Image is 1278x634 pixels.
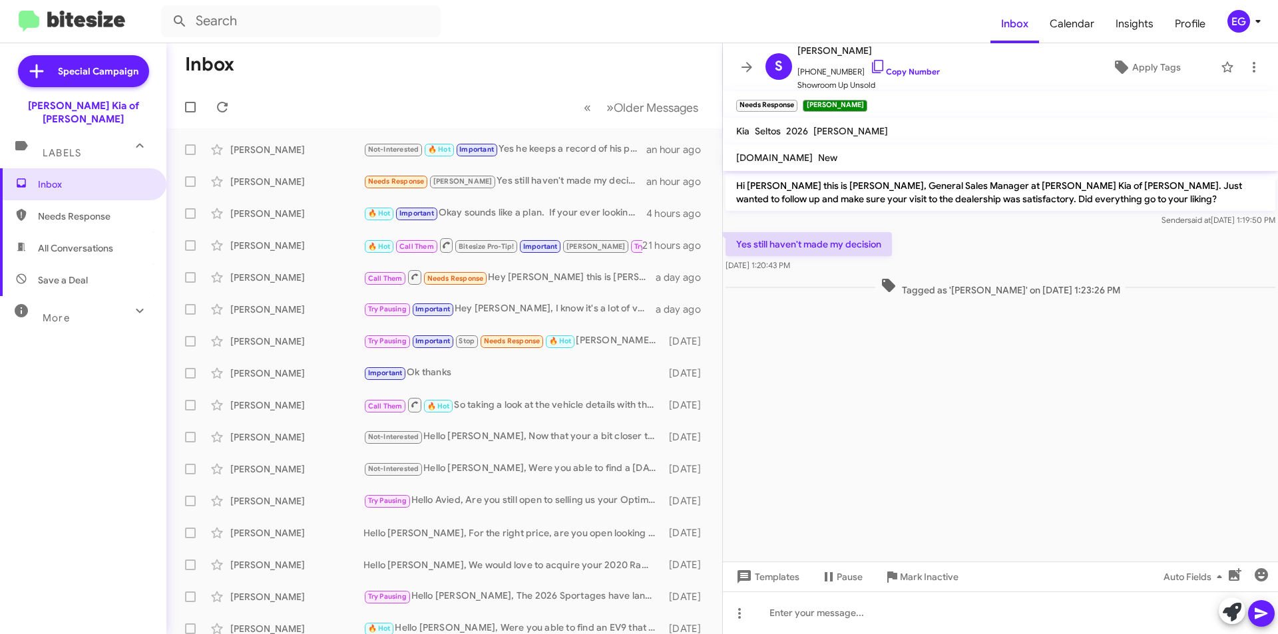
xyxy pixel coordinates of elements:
[185,54,234,75] h1: Inbox
[368,145,419,154] span: Not-Interested
[58,65,138,78] span: Special Campaign
[755,125,781,137] span: Seltos
[1153,565,1238,589] button: Auto Fields
[230,207,363,220] div: [PERSON_NAME]
[363,396,662,413] div: So taking a look at the vehicle details with the appraiser, it looks like we would be able to tra...
[363,461,662,476] div: Hello [PERSON_NAME], Were you able to find a [DATE] that fit your needs?
[368,305,407,313] span: Try Pausing
[230,494,363,508] div: [PERSON_NAME]
[368,209,391,218] span: 🔥 Hot
[662,526,712,540] div: [DATE]
[368,242,391,251] span: 🔥 Hot
[662,590,712,603] div: [DATE]
[875,277,1126,297] span: Tagged as '[PERSON_NAME]' on [DATE] 1:23:26 PM
[726,260,790,270] span: [DATE] 1:20:43 PM
[566,242,626,251] span: [PERSON_NAME]
[230,526,363,540] div: [PERSON_NAME]
[662,335,712,348] div: [DATE]
[368,402,403,410] span: Call Them
[415,337,450,345] span: Important
[726,232,892,256] p: Yes still haven't made my decision
[810,565,873,589] button: Pause
[662,558,712,571] div: [DATE]
[363,589,662,604] div: Hello [PERSON_NAME], The 2026 Sportages have landed! I took a look at your current Sportage, it l...
[598,94,706,121] button: Next
[1164,5,1216,43] a: Profile
[1039,5,1105,43] a: Calendar
[797,59,940,79] span: [PHONE_NUMBER]
[368,624,391,633] span: 🔥 Hot
[368,592,407,601] span: Try Pausing
[230,239,363,252] div: [PERSON_NAME]
[363,365,662,381] div: Ok thanks
[363,558,662,571] div: Hello [PERSON_NAME], We would love to acquire your 2020 Ram 1500 for our pre owned lot. For the r...
[363,237,642,253] div: Cool, just keep me posted
[18,55,149,87] a: Special Campaign
[363,174,646,189] div: Yes still haven't made my decision
[368,337,407,345] span: Try Pausing
[368,369,403,377] span: Important
[646,143,712,156] div: an hour ago
[900,565,958,589] span: Mark Inactive
[38,273,88,287] span: Save a Deal
[363,269,656,285] div: Hey [PERSON_NAME] this is [PERSON_NAME] we spoke the other day can u call me at [PHONE_NUMBER]
[399,242,434,251] span: Call Them
[363,301,656,317] div: Hey [PERSON_NAME], I know it's a lot of vehicles to sift through, but were you able to find a veh...
[230,335,363,348] div: [PERSON_NAME]
[837,565,863,589] span: Pause
[230,143,363,156] div: [PERSON_NAME]
[813,125,888,137] span: [PERSON_NAME]
[230,590,363,603] div: [PERSON_NAME]
[161,5,441,37] input: Search
[736,152,813,164] span: [DOMAIN_NAME]
[723,565,810,589] button: Templates
[230,303,363,316] div: [PERSON_NAME]
[736,100,797,112] small: Needs Response
[368,464,419,473] span: Not-Interested
[363,142,646,157] div: Yes he keeps a record of his previous customers, but he isn't allowed to keep any contract inform...
[662,398,712,412] div: [DATE]
[818,152,837,164] span: New
[634,242,673,251] span: Try Pausing
[614,100,698,115] span: Older Messages
[734,565,799,589] span: Templates
[415,305,450,313] span: Important
[990,5,1039,43] span: Inbox
[736,125,749,137] span: Kia
[38,178,151,191] span: Inbox
[230,462,363,476] div: [PERSON_NAME]
[775,56,783,77] span: S
[427,402,450,410] span: 🔥 Hot
[646,175,712,188] div: an hour ago
[363,526,662,540] div: Hello [PERSON_NAME], For the right price, are you open looking to sell your Sportage?
[549,337,572,345] span: 🔥 Hot
[1227,10,1250,33] div: EG
[1187,215,1211,225] span: said at
[433,177,493,186] span: [PERSON_NAME]
[43,147,81,159] span: Labels
[399,209,434,218] span: Important
[797,43,940,59] span: [PERSON_NAME]
[1132,55,1181,79] span: Apply Tags
[662,367,712,380] div: [DATE]
[363,493,662,508] div: Hello Avied, Are you still open to selling us your Optima for the right price?
[786,125,808,137] span: 2026
[523,242,558,251] span: Important
[459,145,494,154] span: Important
[230,430,363,444] div: [PERSON_NAME]
[230,558,363,571] div: [PERSON_NAME]
[656,303,712,316] div: a day ago
[726,174,1275,211] p: Hi [PERSON_NAME] this is [PERSON_NAME], General Sales Manager at [PERSON_NAME] Kia of [PERSON_NAM...
[656,271,712,284] div: a day ago
[576,94,599,121] button: Previous
[1162,215,1275,225] span: Sender [DATE] 1:19:50 PM
[428,145,451,154] span: 🔥 Hot
[606,99,614,116] span: »
[368,432,419,441] span: Not-Interested
[38,241,113,255] span: All Conversations
[662,494,712,508] div: [DATE]
[642,239,712,252] div: 21 hours ago
[803,100,867,112] small: [PERSON_NAME]
[363,333,662,349] div: [PERSON_NAME] we will be at [GEOGRAPHIC_DATA] around 10am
